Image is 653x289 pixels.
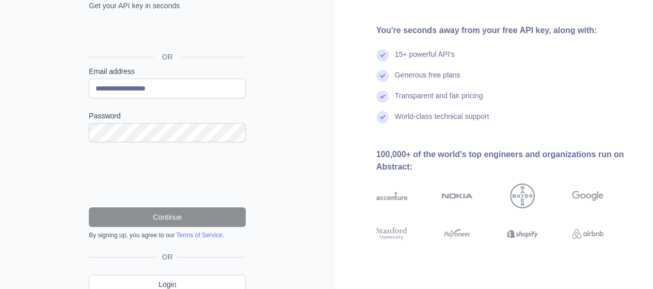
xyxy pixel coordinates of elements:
label: Email address [89,66,246,77]
span: OR [154,52,181,62]
div: 100,000+ of the world's top engineers and organizations run on Abstract: [376,148,637,173]
img: check mark [376,70,389,82]
div: Generous free plans [395,70,460,90]
span: OR [158,252,177,262]
img: shopify [507,226,538,241]
img: stanford university [376,226,408,241]
iframe: reCAPTCHA [89,155,246,195]
img: google [572,184,603,208]
img: nokia [441,184,473,208]
label: Password [89,111,246,121]
img: accenture [376,184,408,208]
img: airbnb [572,226,603,241]
img: check mark [376,49,389,62]
a: Terms of Service [176,232,222,239]
img: check mark [376,111,389,124]
img: check mark [376,90,389,103]
div: You're seconds away from your free API key, along with: [376,24,637,37]
img: bayer [510,184,535,208]
iframe: Sign in with Google Button [84,22,249,45]
div: 15+ powerful API's [395,49,455,70]
div: World-class technical support [395,111,489,132]
div: By signing up, you agree to our . [89,231,246,239]
div: Transparent and fair pricing [395,90,483,111]
img: payoneer [441,226,473,241]
p: Get your API key in seconds [89,1,246,11]
button: Continue [89,207,246,227]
